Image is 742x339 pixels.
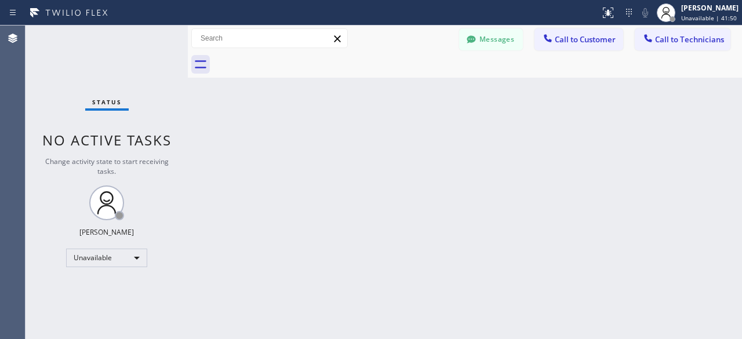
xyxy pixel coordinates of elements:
[92,98,122,106] span: Status
[681,3,739,13] div: [PERSON_NAME]
[79,227,134,237] div: [PERSON_NAME]
[555,34,616,45] span: Call to Customer
[45,156,169,176] span: Change activity state to start receiving tasks.
[534,28,623,50] button: Call to Customer
[637,5,653,21] button: Mute
[459,28,523,50] button: Messages
[66,249,147,267] div: Unavailable
[192,29,347,48] input: Search
[681,14,737,22] span: Unavailable | 41:50
[635,28,730,50] button: Call to Technicians
[42,130,172,150] span: No active tasks
[655,34,724,45] span: Call to Technicians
